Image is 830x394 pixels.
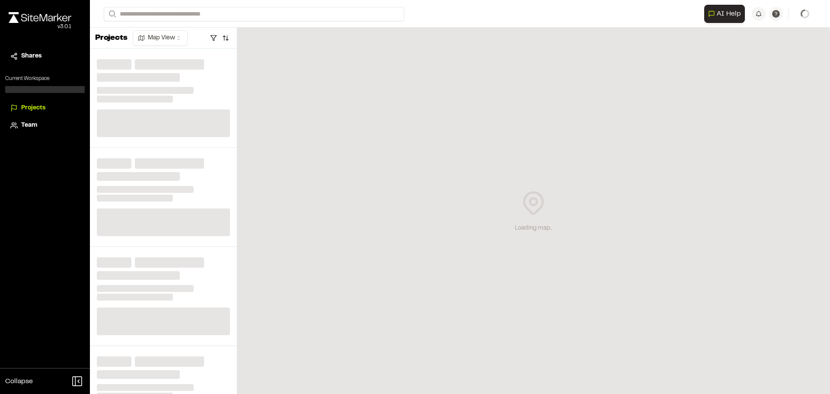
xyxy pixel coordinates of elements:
[21,51,41,61] span: Shares
[5,376,33,387] span: Collapse
[10,121,80,130] a: Team
[10,51,80,61] a: Shares
[10,103,80,113] a: Projects
[5,75,85,83] p: Current Workspace
[9,23,71,31] div: Oh geez...please don't...
[717,9,741,19] span: AI Help
[515,224,552,233] div: Loading map...
[21,121,37,130] span: Team
[95,32,128,44] p: Projects
[704,5,745,23] button: Open AI Assistant
[9,12,71,23] img: rebrand.png
[21,103,45,113] span: Projects
[704,5,748,23] div: Open AI Assistant
[104,7,119,21] button: Search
